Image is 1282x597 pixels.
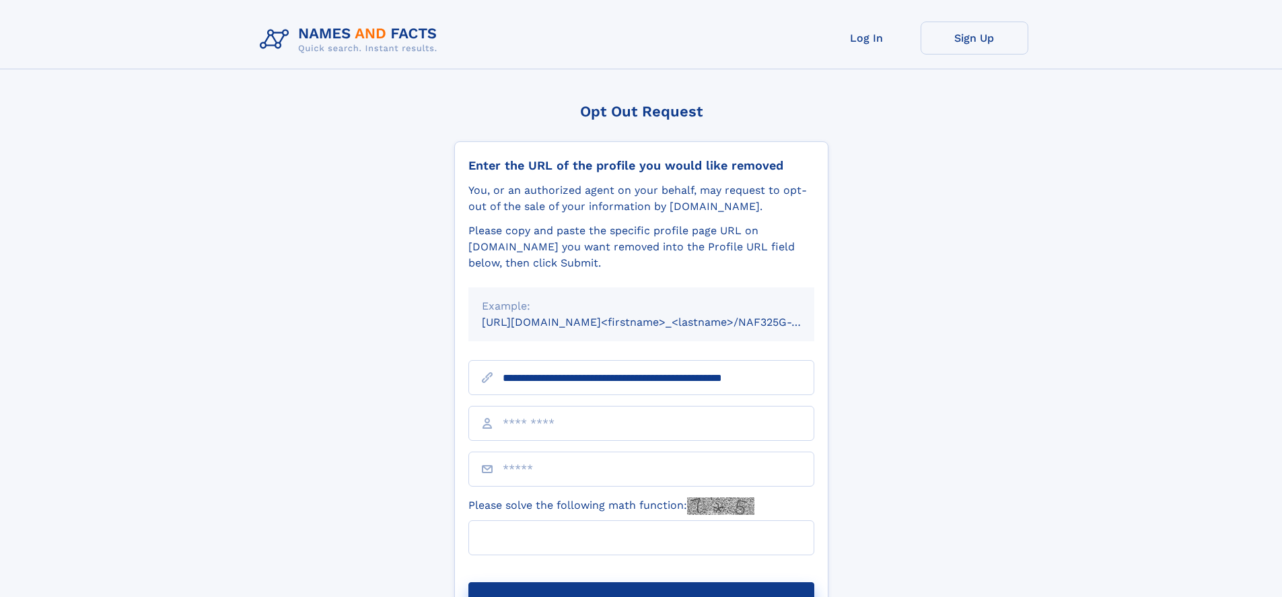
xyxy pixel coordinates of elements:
[468,223,814,271] div: Please copy and paste the specific profile page URL on [DOMAIN_NAME] you want removed into the Pr...
[468,497,754,515] label: Please solve the following math function:
[454,103,828,120] div: Opt Out Request
[468,182,814,215] div: You, or an authorized agent on your behalf, may request to opt-out of the sale of your informatio...
[921,22,1028,55] a: Sign Up
[254,22,448,58] img: Logo Names and Facts
[813,22,921,55] a: Log In
[482,298,801,314] div: Example:
[482,316,840,328] small: [URL][DOMAIN_NAME]<firstname>_<lastname>/NAF325G-xxxxxxxx
[468,158,814,173] div: Enter the URL of the profile you would like removed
